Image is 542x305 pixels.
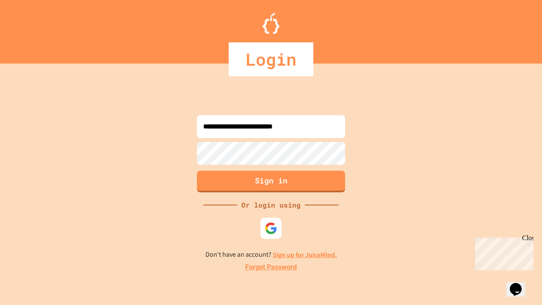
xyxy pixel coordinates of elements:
[197,171,345,192] button: Sign in
[205,250,337,260] p: Don't have an account?
[263,13,279,34] img: Logo.svg
[245,262,297,272] a: Forgot Password
[229,42,313,76] div: Login
[506,271,534,297] iframe: chat widget
[237,200,305,210] div: Or login using
[472,234,534,270] iframe: chat widget
[3,3,58,54] div: Chat with us now!Close
[265,222,277,235] img: google-icon.svg
[273,250,337,259] a: Sign up for JuiceMind.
